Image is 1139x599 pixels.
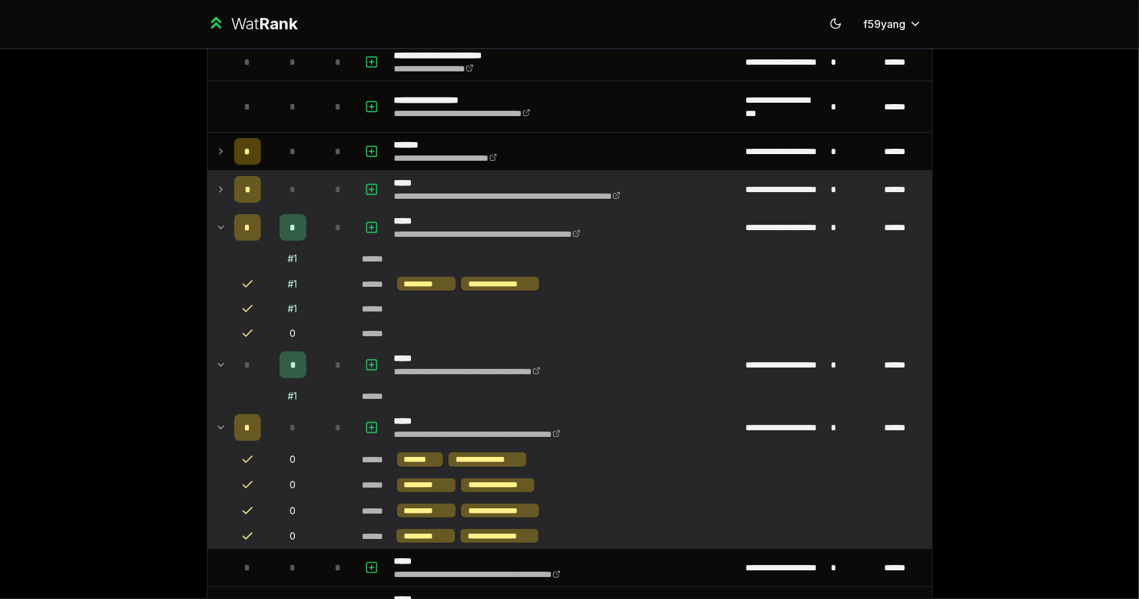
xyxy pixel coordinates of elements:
div: # 1 [288,252,298,265]
div: Wat [231,13,298,35]
a: WatRank [207,13,298,35]
td: 0 [266,447,320,472]
div: # 1 [288,390,298,403]
div: # 1 [288,277,298,291]
button: f59yang [853,12,933,36]
td: 0 [266,473,320,498]
td: 0 [266,524,320,548]
span: Rank [259,14,298,33]
td: 0 [266,498,320,523]
div: # 1 [288,302,298,316]
span: f59yang [864,16,906,32]
td: 0 [266,322,320,346]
